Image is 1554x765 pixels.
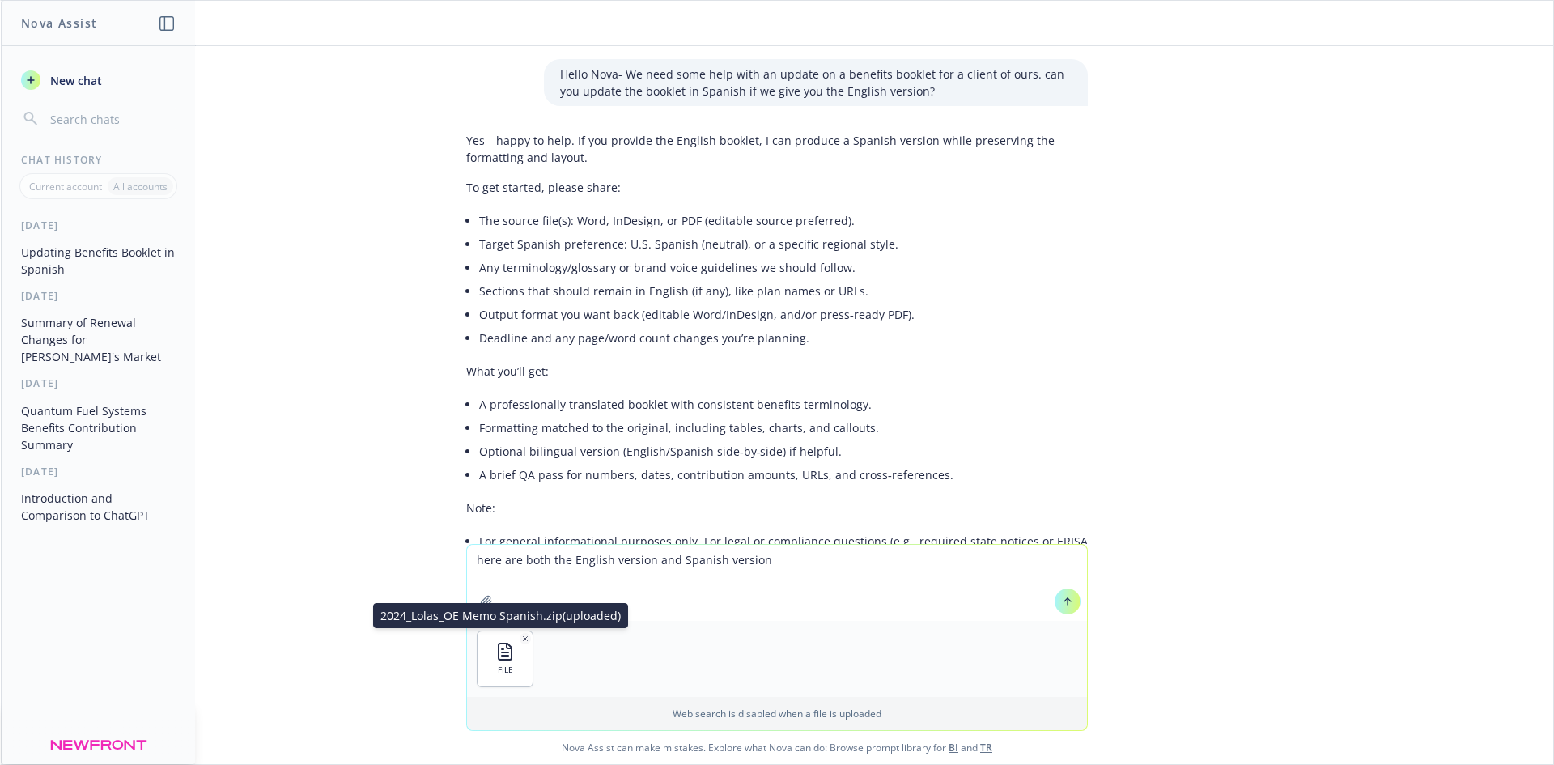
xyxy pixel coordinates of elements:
li: Deadline and any page/word count changes you’re planning. [479,326,1088,350]
button: Quantum Fuel Systems Benefits Contribution Summary [15,397,182,458]
li: Target Spanish preference: U.S. Spanish (neutral), or a specific regional style. [479,232,1088,256]
h1: Nova Assist [21,15,97,32]
span: New chat [47,72,102,89]
button: FILE [478,631,533,686]
li: A professionally translated booklet with consistent benefits terminology. [479,393,1088,416]
li: Sections that should remain in English (if any), like plan names or URLs. [479,279,1088,303]
p: Current account [29,180,102,193]
p: Web search is disabled when a file is uploaded [477,707,1077,720]
a: BI [949,741,958,754]
span: FILE [498,665,513,675]
p: To get started, please share: [466,179,1088,196]
li: Formatting matched to the original, including tables, charts, and callouts. [479,416,1088,440]
p: Yes—happy to help. If you provide the English booklet, I can produce a Spanish version while pres... [466,132,1088,166]
button: Updating Benefits Booklet in Spanish [15,239,182,283]
li: Output format you want back (editable Word/InDesign, and/or press‑ready PDF). [479,303,1088,326]
div: [DATE] [2,465,195,478]
p: All accounts [113,180,168,193]
button: Summary of Renewal Changes for [PERSON_NAME]'s Market [15,309,182,370]
div: [DATE] [2,289,195,303]
li: For general informational purposes only. For legal or compliance questions (e.g., required state ... [479,529,1088,570]
button: New chat [15,66,182,95]
div: [DATE] [2,219,195,232]
li: The source file(s): Word, InDesign, or PDF (editable source preferred). [479,209,1088,232]
textarea: here are both the English version and Spanish version [467,545,1087,621]
span: Nova Assist can make mistakes. Explore what Nova can do: Browse prompt library for and [7,731,1547,764]
li: A brief QA pass for numbers, dates, contribution amounts, URLs, and cross‑references. [479,463,1088,487]
div: [DATE] [2,376,195,390]
li: Optional bilingual version (English/Spanish side‑by‑side) if helpful. [479,440,1088,463]
p: What you’ll get: [466,363,1088,380]
div: Chat History [2,153,195,167]
p: Hello Nova- We need some help with an update on a benefits booklet for a client of ours. can you ... [560,66,1072,100]
li: Any terminology/glossary or brand voice guidelines we should follow. [479,256,1088,279]
input: Search chats [47,108,176,130]
button: Introduction and Comparison to ChatGPT [15,485,182,529]
p: Note: [466,499,1088,516]
a: TR [980,741,992,754]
